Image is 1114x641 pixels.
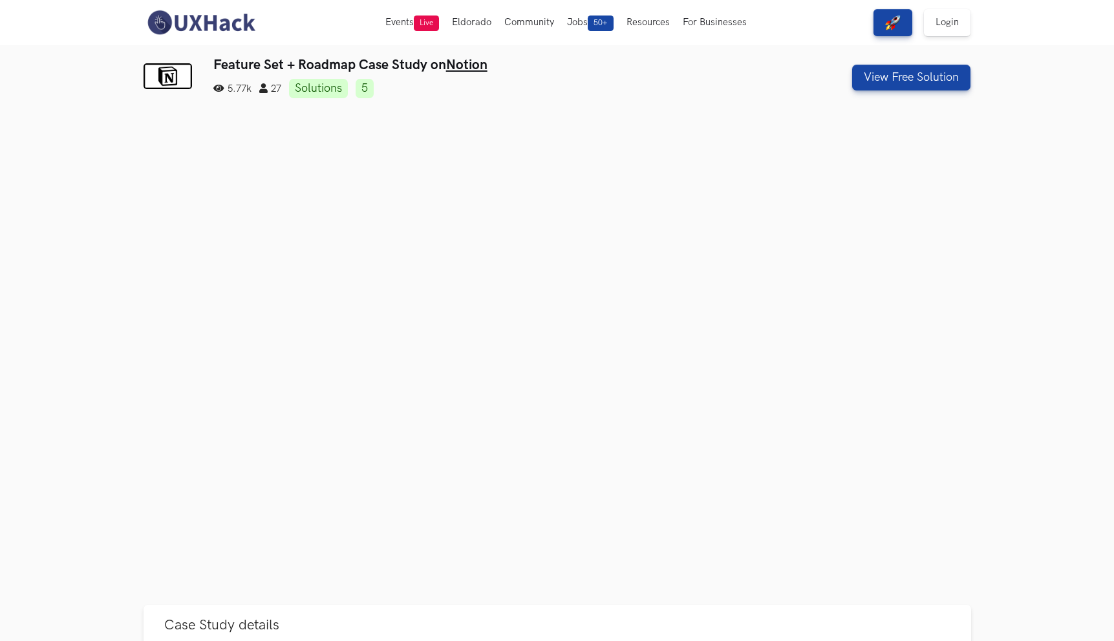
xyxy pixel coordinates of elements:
img: Notion logo [144,63,192,89]
span: Case Study details [164,616,279,634]
span: Live [414,16,439,31]
a: 5 [356,79,374,98]
button: View Free Solution [852,65,970,90]
span: 50+ [588,16,614,31]
span: 5.77k [213,83,252,94]
span: 27 [259,83,281,94]
img: UXHack-logo.png [144,9,259,36]
a: Login [924,9,970,36]
a: Notion [446,57,487,73]
img: rocket [885,15,901,30]
a: Solutions [289,79,348,98]
h3: Feature Set + Roadmap Case Study on [213,57,761,73]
